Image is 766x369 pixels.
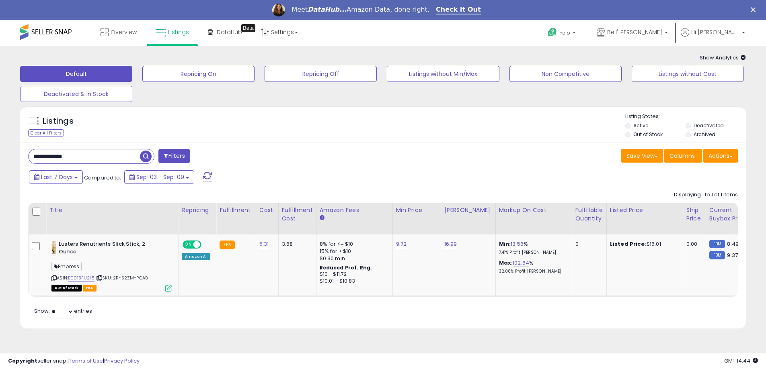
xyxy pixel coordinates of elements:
[292,6,429,14] div: Meet Amazon Data, done right.
[709,206,751,223] div: Current Buybox Price
[694,131,715,138] label: Archived
[632,66,744,82] button: Listings without Cost
[150,20,195,44] a: Listings
[444,240,457,248] a: 16.99
[84,174,121,181] span: Compared to:
[694,122,724,129] label: Deactivated
[308,6,347,13] i: DataHub...
[621,149,663,163] button: Save View
[727,240,739,248] span: 8.49
[610,241,677,248] div: $16.01
[68,275,94,281] a: B0013FU218
[509,66,622,82] button: Non Competitive
[83,285,97,292] span: FBA
[220,206,252,214] div: Fulfillment
[691,28,739,36] span: Hi [PERSON_NAME]
[703,149,738,163] button: Actions
[51,262,82,271] span: Empress
[265,66,377,82] button: Repricing Off
[51,285,82,292] span: All listings that are currently out of stock and unavailable for purchase on Amazon
[633,131,663,138] label: Out of Stock
[709,240,725,248] small: FBM
[51,241,57,257] img: 318AFw5WdqL._SL40_.jpg
[255,20,304,44] a: Settings
[320,264,372,271] b: Reduced Prof. Rng.
[320,214,324,222] small: Amazon Fees.
[669,152,695,160] span: Columns
[674,191,738,199] div: Displaying 1 to 1 of 1 items
[396,240,407,248] a: 9.72
[282,241,310,248] div: 3.68
[387,66,499,82] button: Listings without Min/Max
[168,28,189,36] span: Listings
[686,241,700,248] div: 0.00
[499,240,511,248] b: Min:
[51,241,172,291] div: ASIN:
[686,206,702,223] div: Ship Price
[136,173,184,181] span: Sep-03 - Sep-09
[320,206,389,214] div: Amazon Fees
[709,251,725,259] small: FBM
[182,253,210,260] div: Amazon AI
[700,54,746,61] span: Show Analytics
[499,259,566,274] div: %
[217,28,242,36] span: DataHub
[200,241,213,248] span: OFF
[202,20,248,44] a: DataHub
[547,27,557,37] i: Get Help
[259,240,269,248] a: 5.31
[396,206,437,214] div: Min Price
[220,241,234,249] small: FBA
[559,29,570,36] span: Help
[511,240,524,248] a: 13.56
[724,357,758,365] span: 2025-09-17 14:44 GMT
[49,206,175,214] div: Title
[575,241,600,248] div: 0
[751,7,759,12] div: Close
[69,357,103,365] a: Terms of Use
[272,4,285,16] img: Profile image for Georgie
[499,250,566,255] p: 7.41% Profit [PERSON_NAME]
[104,357,140,365] a: Privacy Policy
[20,66,132,82] button: Default
[182,206,213,214] div: Repricing
[41,173,73,181] span: Last 7 Days
[259,206,275,214] div: Cost
[607,28,662,36] span: Bell'[PERSON_NAME]
[495,203,572,234] th: The percentage added to the cost of goods (COGS) that forms the calculator for Min & Max prices.
[158,149,190,163] button: Filters
[8,357,37,365] strong: Copyright
[124,170,194,184] button: Sep-03 - Sep-09
[96,275,148,281] span: | SKU: 2R-52ZM-PCAB
[28,129,64,137] div: Clear All Filters
[320,278,386,285] div: $10.01 - $10.83
[499,206,569,214] div: Markup on Cost
[320,255,386,262] div: $0.30 min
[436,6,481,14] a: Check It Out
[142,66,255,82] button: Repricing On
[499,241,566,255] div: %
[320,241,386,248] div: 8% for <= $10
[541,21,584,46] a: Help
[575,206,603,223] div: Fulfillable Quantity
[34,307,92,315] span: Show: entries
[610,240,647,248] b: Listed Price:
[94,20,143,44] a: Overview
[610,206,680,214] div: Listed Price
[625,113,746,120] p: Listing States:
[633,122,648,129] label: Active
[320,271,386,278] div: $10 - $11.72
[320,248,386,255] div: 15% for > $10
[444,206,492,214] div: [PERSON_NAME]
[8,357,140,365] div: seller snap | |
[513,259,529,267] a: 102.64
[111,28,137,36] span: Overview
[241,24,255,32] div: Tooltip anchor
[282,206,313,223] div: Fulfillment Cost
[29,170,83,184] button: Last 7 Days
[499,269,566,274] p: 32.08% Profit [PERSON_NAME]
[43,116,74,127] h5: Listings
[59,241,156,257] b: Lusters Renutrients Slick Stick, 2 Ounce
[727,251,738,259] span: 9.37
[591,20,674,46] a: Bell'[PERSON_NAME]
